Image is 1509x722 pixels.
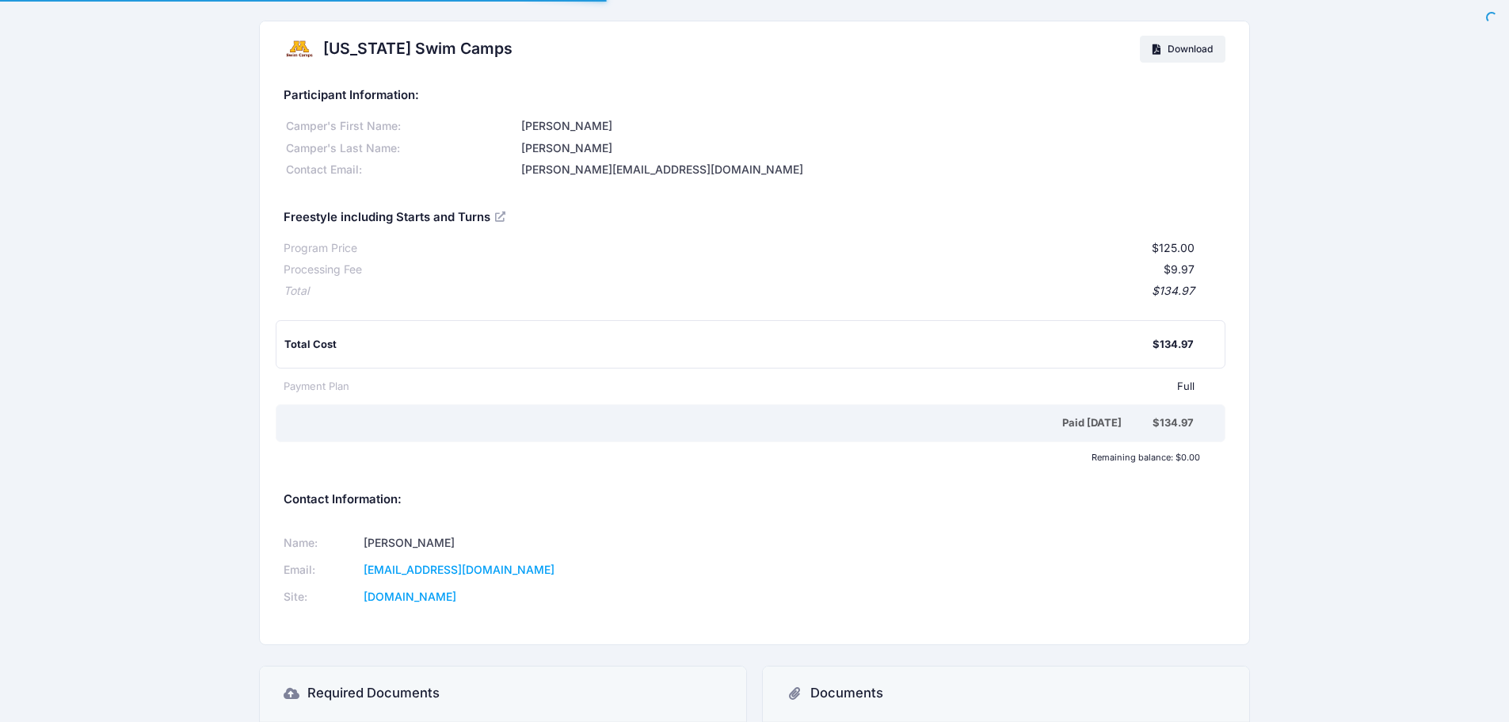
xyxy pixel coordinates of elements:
[284,283,309,300] div: Total
[362,262,1195,278] div: $9.97
[284,211,509,225] h5: Freestyle including Starts and Turns
[1140,36,1226,63] a: Download
[323,40,513,58] h2: [US_STATE] Swim Camps
[810,686,883,701] h3: Documents
[284,89,1226,103] h5: Participant Information:
[284,262,362,278] div: Processing Fee
[1152,241,1195,254] span: $125.00
[349,379,1195,395] div: Full
[519,118,1225,135] div: [PERSON_NAME]
[284,337,1153,353] div: Total Cost
[284,240,357,257] div: Program Price
[284,118,519,135] div: Camper's First Name:
[358,530,734,557] td: [PERSON_NAME]
[284,379,349,395] div: Payment Plan
[284,493,1226,507] h5: Contact Information:
[1153,415,1194,431] div: $134.97
[1168,43,1213,55] span: Download
[364,563,554,576] a: [EMAIL_ADDRESS][DOMAIN_NAME]
[519,140,1225,157] div: [PERSON_NAME]
[307,686,440,701] h3: Required Documents
[364,590,456,603] a: [DOMAIN_NAME]
[284,584,359,611] td: Site:
[284,557,359,584] td: Email:
[519,162,1225,178] div: [PERSON_NAME][EMAIL_ADDRESS][DOMAIN_NAME]
[1153,337,1194,353] div: $134.97
[284,530,359,557] td: Name:
[276,453,1208,462] div: Remaining balance: $0.00
[309,283,1195,300] div: $134.97
[287,415,1153,431] div: Paid [DATE]
[495,209,508,223] a: View Registration Details
[284,162,519,178] div: Contact Email:
[284,140,519,157] div: Camper's Last Name:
